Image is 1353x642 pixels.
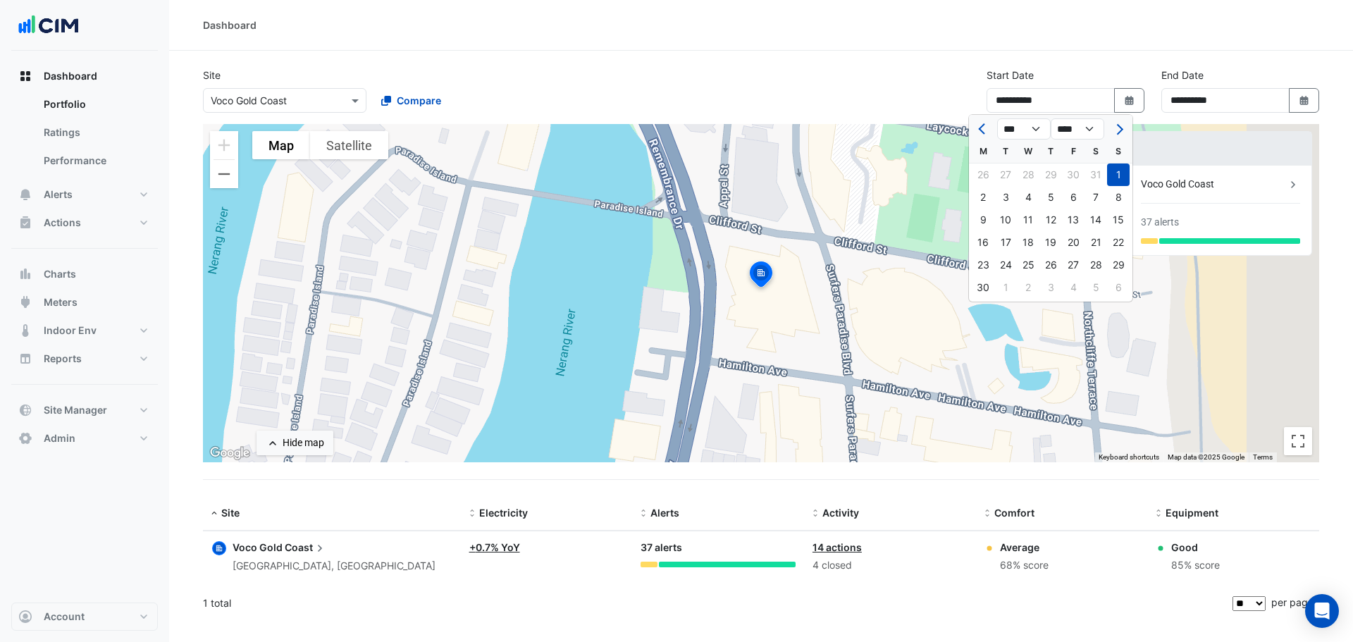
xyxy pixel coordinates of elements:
div: Wednesday, June 25, 2025 [1017,254,1039,276]
div: Friday, June 6, 2025 [1062,186,1085,209]
span: Equipment [1166,507,1218,519]
div: [GEOGRAPHIC_DATA], [GEOGRAPHIC_DATA] [233,558,435,574]
span: Map data ©2025 Google [1168,453,1244,461]
button: Charts [11,260,158,288]
span: Indoor Env [44,323,97,338]
div: 20 [1062,231,1085,254]
div: Friday, June 27, 2025 [1062,254,1085,276]
div: T [994,140,1017,163]
div: S [1085,140,1107,163]
button: Show street map [252,131,310,159]
span: Actions [44,216,81,230]
span: Reports [44,352,82,366]
div: 30 [972,276,994,299]
button: Actions [11,209,158,237]
div: Sunday, June 1, 2025 [1107,163,1130,186]
div: Saturday, May 31, 2025 [1085,163,1107,186]
div: 3 [1039,276,1062,299]
span: Compare [397,93,441,108]
div: 8 [1107,186,1130,209]
div: 1 [994,276,1017,299]
div: 29 [1039,163,1062,186]
div: Sunday, June 22, 2025 [1107,231,1130,254]
button: Toggle fullscreen view [1284,427,1312,455]
span: Alerts [650,507,679,519]
div: 7 [1085,186,1107,209]
div: 28 [1085,254,1107,276]
img: Google [206,444,253,462]
span: Activity [822,507,859,519]
a: +0.7% YoY [469,541,520,553]
div: 4 [1017,186,1039,209]
app-icon: Reports [18,352,32,366]
button: Reports [11,345,158,373]
div: Sunday, July 6, 2025 [1107,276,1130,299]
a: 14 actions [813,541,862,553]
div: 10 [994,209,1017,231]
app-icon: Actions [18,216,32,230]
div: 5 [1085,276,1107,299]
div: 25 [1017,254,1039,276]
div: 4 [1062,276,1085,299]
div: Monday, June 16, 2025 [972,231,994,254]
div: Average [1000,540,1049,555]
span: Electricity [479,507,528,519]
div: Friday, July 4, 2025 [1062,276,1085,299]
div: 17 [994,231,1017,254]
label: Start Date [987,68,1034,82]
div: 5 [1039,186,1062,209]
div: Good [1171,540,1220,555]
app-icon: Site Manager [18,403,32,417]
a: Performance [32,147,158,175]
div: Tuesday, May 27, 2025 [994,163,1017,186]
div: Hide map [283,436,324,450]
div: 11 [1017,209,1039,231]
div: Monday, June 2, 2025 [972,186,994,209]
div: S [1107,140,1130,163]
a: Terms (opens in new tab) [1253,453,1273,461]
button: Site Manager [11,396,158,424]
div: 26 [972,163,994,186]
div: 9 [972,209,994,231]
div: Saturday, June 7, 2025 [1085,186,1107,209]
div: Monday, June 23, 2025 [972,254,994,276]
div: 21 [1085,231,1107,254]
span: Dashboard [44,69,97,83]
div: Tuesday, June 10, 2025 [994,209,1017,231]
div: Tuesday, June 24, 2025 [994,254,1017,276]
div: Open Intercom Messenger [1305,594,1339,628]
app-icon: Alerts [18,187,32,202]
div: Wednesday, June 11, 2025 [1017,209,1039,231]
label: Site [203,68,221,82]
div: 15 [1107,209,1130,231]
div: 16 [972,231,994,254]
a: Ratings [32,118,158,147]
div: 30 [1062,163,1085,186]
button: Zoom out [210,160,238,188]
div: Friday, June 20, 2025 [1062,231,1085,254]
img: site-pin-selected.svg [746,259,777,293]
div: Monday, June 30, 2025 [972,276,994,299]
div: 6 [1107,276,1130,299]
div: Sunday, June 15, 2025 [1107,209,1130,231]
img: Company Logo [17,11,80,39]
div: Dashboard [203,18,257,32]
div: 29 [1107,254,1130,276]
button: Previous month [975,118,991,140]
div: 13 [1062,209,1085,231]
button: Meters [11,288,158,316]
span: Voco Gold [233,541,283,553]
div: Dashboard [11,90,158,180]
button: Show satellite imagery [310,131,388,159]
span: Site [221,507,240,519]
span: Coast [285,540,327,555]
div: Friday, June 13, 2025 [1062,209,1085,231]
div: Saturday, June 21, 2025 [1085,231,1107,254]
span: Charts [44,267,76,281]
div: 18 [1017,231,1039,254]
a: Portfolio [32,90,158,118]
span: Site Manager [44,403,107,417]
div: 37 alerts [641,540,796,556]
div: Sunday, June 8, 2025 [1107,186,1130,209]
a: Open this area in Google Maps (opens a new window) [206,444,253,462]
